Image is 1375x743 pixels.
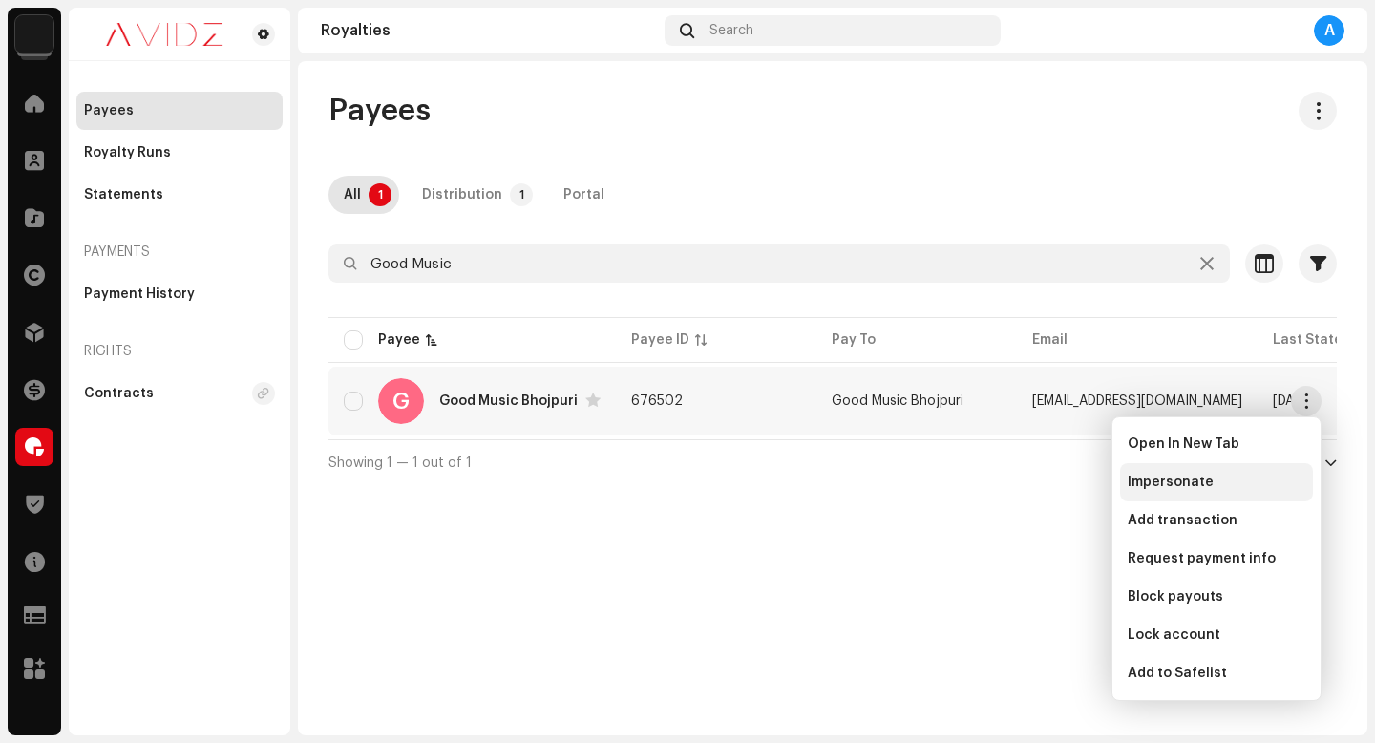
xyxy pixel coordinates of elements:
[15,15,53,53] img: 10d72f0b-d06a-424f-aeaa-9c9f537e57b6
[76,374,283,413] re-m-nav-item: Contracts
[76,275,283,313] re-m-nav-item: Payment History
[510,183,533,206] p-badge: 1
[84,145,171,160] div: Royalty Runs
[1128,627,1220,643] span: Lock account
[328,244,1230,283] input: Search
[1128,589,1223,605] span: Block payouts
[1128,551,1276,566] span: Request payment info
[84,287,195,302] div: Payment History
[84,386,154,401] div: Contracts
[321,23,657,38] div: Royalties
[1032,394,1242,408] span: goodmusicbhojpuri5@gmail.com
[369,183,391,206] p-badge: 1
[84,23,244,46] img: 0c631eef-60b6-411a-a233-6856366a70de
[1314,15,1344,46] div: A
[76,134,283,172] re-m-nav-item: Royalty Runs
[84,103,134,118] div: Payees
[76,92,283,130] re-m-nav-item: Payees
[832,394,963,408] span: Good Music Bhojpuri
[328,456,472,470] span: Showing 1 — 1 out of 1
[439,394,578,408] div: Good Music Bhojpuri
[1128,475,1214,490] span: Impersonate
[631,394,683,408] span: 676502
[84,187,163,202] div: Statements
[422,176,502,214] div: Distribution
[378,378,424,424] div: G
[1128,666,1227,681] span: Add to Safelist
[709,23,753,38] span: Search
[631,330,689,350] div: Payee ID
[76,176,283,214] re-m-nav-item: Statements
[76,329,283,374] re-a-nav-header: Rights
[378,330,420,350] div: Payee
[1128,513,1237,528] span: Add transaction
[1128,436,1239,452] span: Open In New Tab
[344,176,361,214] div: All
[563,176,604,214] div: Portal
[76,229,283,275] re-a-nav-header: Payments
[328,92,431,130] span: Payees
[1273,394,1313,408] span: Jun 2025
